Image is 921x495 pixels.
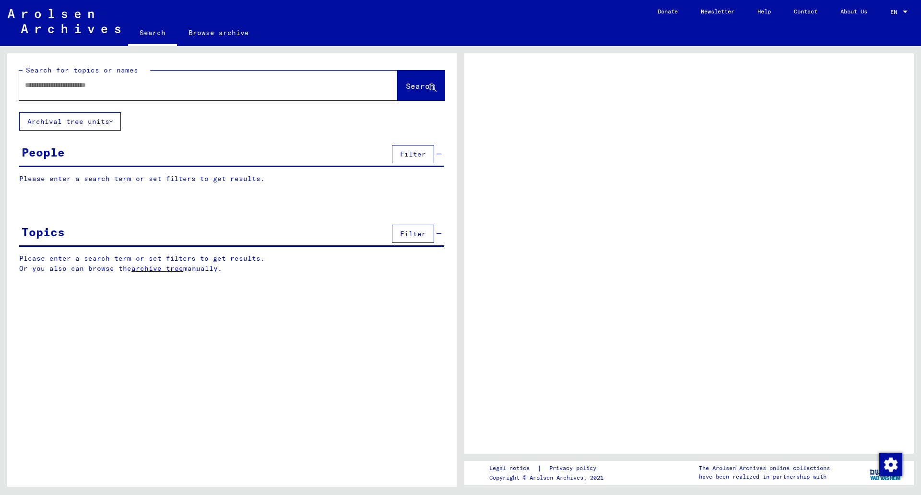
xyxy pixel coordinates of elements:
button: Archival tree units [19,112,121,131]
p: Copyright © Arolsen Archives, 2021 [489,473,608,482]
p: The Arolsen Archives online collections [699,464,830,472]
span: Filter [400,150,426,158]
a: Browse archive [177,21,260,44]
button: Filter [392,145,434,163]
p: have been realized in partnership with [699,472,830,481]
img: Arolsen_neg.svg [8,9,120,33]
a: Search [128,21,177,46]
div: People [22,144,65,161]
span: EN [890,9,901,15]
a: archive tree [131,264,183,273]
p: Please enter a search term or set filters to get results. Or you also can browse the manually. [19,254,445,274]
div: | [489,463,608,473]
a: Legal notice [489,463,537,473]
button: Filter [392,225,434,243]
img: Change consent [879,453,902,476]
p: Please enter a search term or set filters to get results. [19,174,444,184]
mat-label: Search for topics or names [26,66,138,74]
span: Filter [400,229,426,238]
div: Topics [22,223,65,241]
a: Privacy policy [542,463,608,473]
span: Search [406,81,435,91]
div: Change consent [879,453,902,476]
img: yv_logo.png [868,460,904,484]
button: Search [398,71,445,100]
